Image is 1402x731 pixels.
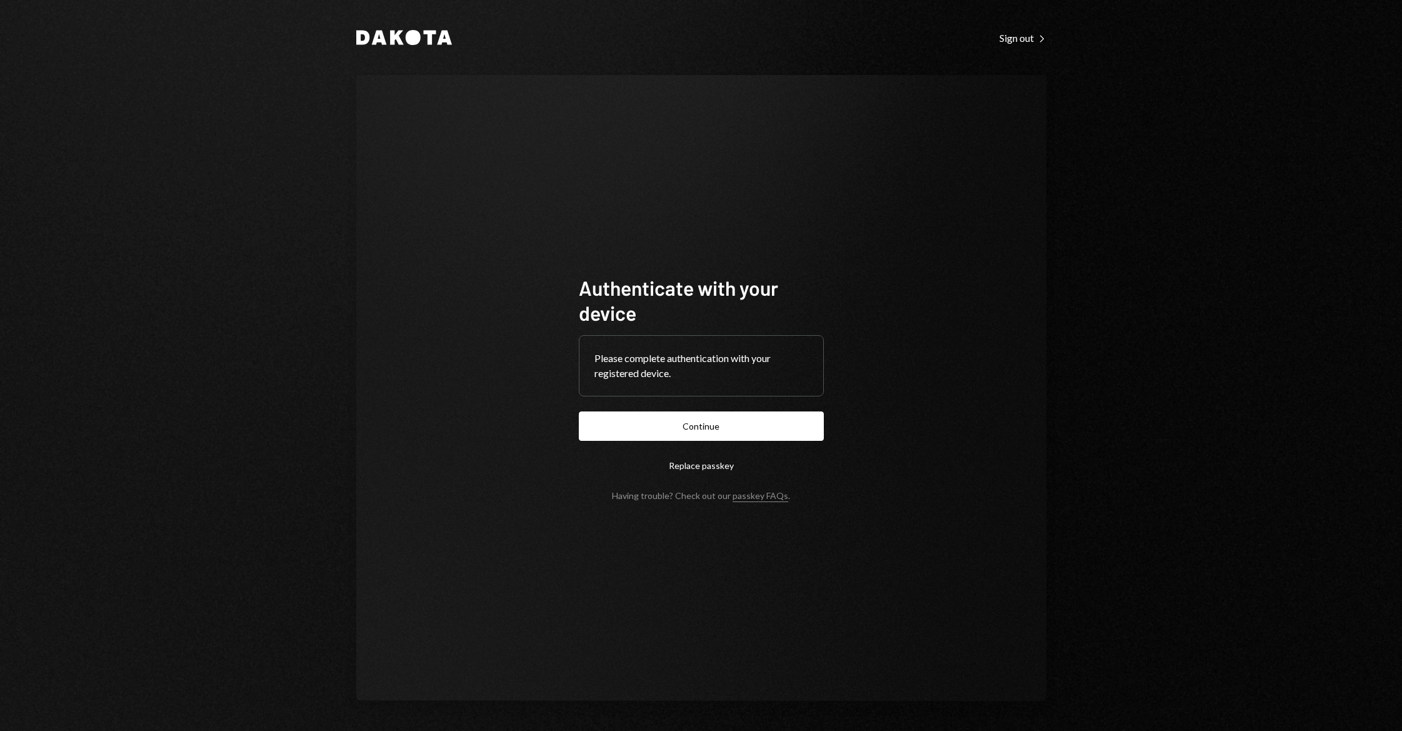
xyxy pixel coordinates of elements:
[579,411,824,441] button: Continue
[733,490,788,502] a: passkey FAQs
[579,451,824,480] button: Replace passkey
[594,351,808,381] div: Please complete authentication with your registered device.
[612,490,790,501] div: Having trouble? Check out our .
[579,275,824,325] h1: Authenticate with your device
[999,31,1046,44] a: Sign out
[999,32,1046,44] div: Sign out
